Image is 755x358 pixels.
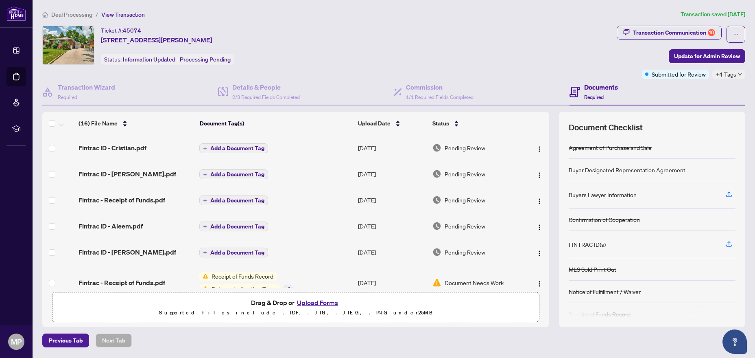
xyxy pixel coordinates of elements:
[569,190,637,199] div: Buyers Lawyer Information
[57,308,534,318] p: Supported files include .PDF, .JPG, .JPEG, .PNG under 25 MB
[429,112,523,135] th: Status
[203,172,207,176] span: plus
[51,11,92,18] span: Deal Processing
[355,187,430,213] td: [DATE]
[432,248,441,257] img: Document Status
[533,167,546,180] button: Logo
[101,26,141,35] div: Ticket #:
[295,297,340,308] button: Upload Forms
[533,220,546,233] button: Logo
[210,198,264,203] span: Add a Document Tag
[79,195,165,205] span: Fintrac - Receipt of Funds.pdf
[203,224,207,228] span: plus
[199,248,268,257] button: Add a Document Tag
[210,145,264,151] span: Add a Document Tag
[406,94,474,100] span: 1/1 Required Fields Completed
[101,11,145,18] span: View Transaction
[43,26,94,64] img: IMG-40746551_1.jpg
[569,287,641,296] div: Notice of Fulfillment / Waiver
[7,6,26,21] img: logo
[432,169,441,178] img: Document Status
[355,239,430,265] td: [DATE]
[58,82,115,92] h4: Transaction Wizard
[210,171,264,177] span: Add a Document Tag
[569,265,616,274] div: MLS Sold Print Out
[232,82,300,92] h4: Details & People
[432,143,441,152] img: Document Status
[681,10,745,19] article: Transaction saved [DATE]
[355,265,430,300] td: [DATE]
[42,334,89,347] button: Previous Tab
[199,143,268,154] button: Add a Document Tag
[199,169,268,179] button: Add a Document Tag
[210,224,264,229] span: Add a Document Tag
[251,297,340,308] span: Drag & Drop or
[101,35,212,45] span: [STREET_ADDRESS][PERSON_NAME]
[96,334,132,347] button: Next Tab
[199,247,268,258] button: Add a Document Tag
[199,221,268,232] button: Add a Document Tag
[199,272,208,281] img: Status Icon
[432,195,441,204] img: Document Status
[432,278,441,287] img: Document Status
[210,250,264,255] span: Add a Document Tag
[533,193,546,206] button: Logo
[536,224,543,231] img: Logo
[674,50,740,63] span: Update for Admin Review
[355,112,430,135] th: Upload Date
[52,292,539,323] span: Drag & Drop orUpload FormsSupported files include .PDF, .JPG, .JPEG, .PNG under25MB
[355,135,430,161] td: [DATE]
[738,72,742,77] span: down
[584,94,604,100] span: Required
[203,146,207,150] span: plus
[42,12,48,18] span: home
[199,272,292,294] button: Status IconReceipt of Funds RecordStatus IconBelongs to Another Transaction
[536,281,543,287] img: Logo
[432,222,441,231] img: Document Status
[79,278,165,288] span: Fintrac - Receipt of Funds.pdf
[669,49,745,63] button: Update for Admin Review
[79,247,176,257] span: Fintrac ID - [PERSON_NAME].pdf
[445,222,485,231] span: Pending Review
[355,213,430,239] td: [DATE]
[101,54,234,65] div: Status:
[208,272,277,281] span: Receipt of Funds Record
[199,284,208,293] img: Status Icon
[722,329,747,354] button: Open asap
[196,112,355,135] th: Document Tag(s)
[708,29,715,36] div: 10
[569,143,652,152] div: Agreement of Purchase and Sale
[569,215,640,224] div: Confirmation of Cooperation
[533,141,546,154] button: Logo
[445,278,504,287] span: Document Needs Work
[569,165,685,174] div: Buyer Designated Representation Agreement
[358,119,391,128] span: Upload Date
[199,195,268,205] button: Add a Document Tag
[49,334,83,347] span: Previous Tab
[716,70,736,79] span: +4 Tags
[203,250,207,255] span: plus
[208,284,280,293] span: Belongs to Another Transaction
[79,221,143,231] span: Fintrac ID - Aleem.pdf
[96,10,98,19] li: /
[584,82,618,92] h4: Documents
[203,198,207,202] span: plus
[533,276,546,289] button: Logo
[355,161,430,187] td: [DATE]
[406,82,474,92] h4: Commission
[445,143,485,152] span: Pending Review
[445,248,485,257] span: Pending Review
[617,26,722,40] button: Transaction Communication10
[432,119,449,128] span: Status
[75,112,196,135] th: (16) File Name
[232,94,300,100] span: 2/3 Required Fields Completed
[536,146,543,152] img: Logo
[536,250,543,257] img: Logo
[569,122,643,133] span: Document Checklist
[79,119,118,128] span: (16) File Name
[652,70,706,79] span: Submitted for Review
[536,172,543,178] img: Logo
[58,94,77,100] span: Required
